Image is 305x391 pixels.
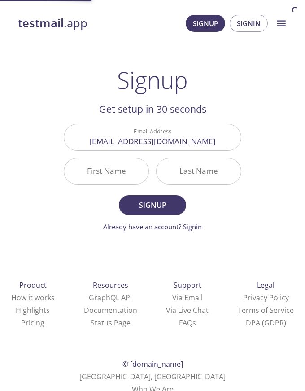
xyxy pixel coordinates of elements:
span: Product [19,280,47,290]
a: Status Page [91,318,131,328]
a: testmail.app [18,16,87,31]
span: s [192,318,196,328]
span: Signup [129,199,176,211]
span: Resources [93,280,128,290]
h1: Signup [117,66,188,93]
a: FAQ [179,318,196,328]
a: Documentation [84,305,137,315]
span: Support [174,280,201,290]
span: Signup [193,18,218,29]
a: Already have an account? Signin [103,222,202,231]
button: Signup [119,195,186,215]
a: DPA (GDPR) [246,318,286,328]
span: [GEOGRAPHIC_DATA], [GEOGRAPHIC_DATA] [79,372,226,382]
a: Pricing [21,318,44,328]
a: Via Email [172,293,203,303]
span: Legal [257,280,274,290]
strong: testmail [18,15,64,31]
a: Privacy Policy [243,293,289,303]
a: GraphQL API [89,293,132,303]
a: Terms of Service [238,305,294,315]
span: © [DOMAIN_NAME] [122,359,183,369]
a: How it works [11,293,55,303]
a: Via Live Chat [166,305,209,315]
a: Highlights [16,305,50,315]
span: Signin [237,18,261,29]
h2: Get setup in 30 seconds [64,101,241,117]
button: Signup [186,15,225,32]
button: Signin [230,15,268,32]
button: menu [270,12,292,35]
